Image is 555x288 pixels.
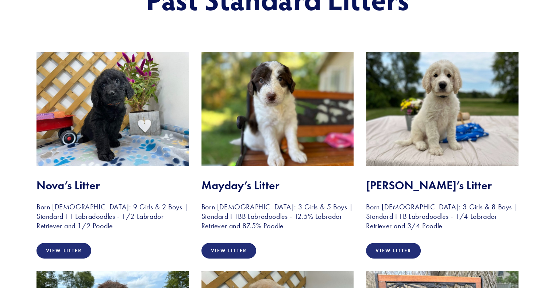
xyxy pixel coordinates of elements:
[366,243,421,259] a: View Litter
[366,178,519,192] h2: [PERSON_NAME]’s Litter
[36,202,189,230] h3: Born [DEMOGRAPHIC_DATA]: 9 Girls & 2 Boys | Standard F1 Labradoodles - 1/2 Labrador Retriever and...
[36,178,189,192] h2: Nova’s Litter
[366,202,519,230] h3: Born [DEMOGRAPHIC_DATA]: 3 Girls & 8 Boys | Standard F1B Labradoodles - 1/4 Labrador Retriever an...
[201,243,256,259] a: View Litter
[201,178,354,192] h2: Mayday’s Litter
[36,243,91,259] a: View Litter
[201,202,354,230] h3: Born [DEMOGRAPHIC_DATA]: 3 Girls & 5 Boys | Standard F1BB Labradoodles - 12.5% Labrador Retriever...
